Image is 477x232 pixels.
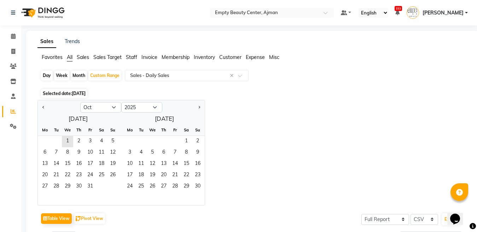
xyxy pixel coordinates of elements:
[73,136,85,147] span: 2
[62,170,73,181] div: Wednesday, October 22, 2025
[73,147,85,159] span: 9
[62,136,73,147] span: 1
[169,147,181,159] span: 7
[246,54,265,60] span: Expense
[395,10,400,16] a: 153
[135,181,147,192] span: 25
[73,136,85,147] div: Thursday, October 2, 2025
[169,124,181,136] div: Fr
[219,54,242,60] span: Customer
[124,181,135,192] div: Monday, November 24, 2025
[54,71,69,81] div: Week
[41,89,87,98] span: Selected date:
[169,147,181,159] div: Friday, November 7, 2025
[39,147,51,159] span: 6
[73,159,85,170] div: Thursday, October 16, 2025
[62,170,73,181] span: 22
[51,159,62,170] div: Tuesday, October 14, 2025
[181,181,192,192] div: Saturday, November 29, 2025
[124,170,135,181] div: Monday, November 17, 2025
[192,124,203,136] div: Su
[42,54,63,60] span: Favorites
[135,181,147,192] div: Tuesday, November 25, 2025
[135,159,147,170] div: Tuesday, November 11, 2025
[85,181,96,192] span: 31
[230,72,236,79] span: Clear all
[423,9,464,17] span: [PERSON_NAME]
[62,136,73,147] div: Wednesday, October 1, 2025
[73,147,85,159] div: Thursday, October 9, 2025
[96,147,107,159] span: 11
[41,213,72,224] button: Table View
[158,181,169,192] div: Thursday, November 27, 2025
[96,124,107,136] div: Sa
[107,136,118,147] span: 5
[37,35,56,48] a: Sales
[181,159,192,170] span: 15
[39,170,51,181] div: Monday, October 20, 2025
[135,124,147,136] div: Tu
[192,159,203,170] span: 16
[73,124,85,136] div: Th
[85,181,96,192] div: Friday, October 31, 2025
[135,170,147,181] div: Tuesday, November 18, 2025
[124,170,135,181] span: 17
[194,54,215,60] span: Inventory
[85,170,96,181] div: Friday, October 24, 2025
[135,159,147,170] span: 11
[51,159,62,170] span: 14
[162,54,190,60] span: Membership
[158,170,169,181] div: Thursday, November 20, 2025
[62,181,73,192] span: 29
[73,159,85,170] span: 16
[93,54,122,60] span: Sales Target
[96,159,107,170] span: 18
[80,102,121,113] select: Select month
[62,124,73,136] div: We
[181,170,192,181] span: 22
[85,136,96,147] span: 3
[147,170,158,181] div: Wednesday, November 19, 2025
[41,102,46,113] button: Previous month
[192,181,203,192] span: 30
[147,124,158,136] div: We
[269,54,279,60] span: Misc
[192,170,203,181] span: 23
[135,170,147,181] span: 18
[73,170,85,181] span: 23
[192,136,203,147] div: Sunday, November 2, 2025
[85,159,96,170] span: 17
[135,147,147,159] div: Tuesday, November 4, 2025
[442,213,461,225] button: Export
[147,147,158,159] div: Wednesday, November 5, 2025
[73,181,85,192] div: Thursday, October 30, 2025
[169,181,181,192] div: Friday, November 28, 2025
[181,147,192,159] span: 8
[126,54,137,60] span: Staff
[147,159,158,170] div: Wednesday, November 12, 2025
[192,147,203,159] div: Sunday, November 9, 2025
[77,54,89,60] span: Sales
[395,6,402,11] span: 153
[181,124,192,136] div: Sa
[124,147,135,159] div: Monday, November 3, 2025
[51,181,62,192] span: 28
[85,136,96,147] div: Friday, October 3, 2025
[124,159,135,170] span: 10
[51,181,62,192] div: Tuesday, October 28, 2025
[196,102,202,113] button: Next month
[107,159,118,170] div: Sunday, October 19, 2025
[62,159,73,170] div: Wednesday, October 15, 2025
[85,147,96,159] div: Friday, October 10, 2025
[107,170,118,181] span: 26
[85,124,96,136] div: Fr
[147,159,158,170] span: 12
[181,136,192,147] span: 1
[158,170,169,181] span: 20
[96,170,107,181] div: Saturday, October 25, 2025
[147,181,158,192] div: Wednesday, November 26, 2025
[71,71,87,81] div: Month
[107,147,118,159] div: Sunday, October 12, 2025
[147,147,158,159] span: 5
[107,170,118,181] div: Sunday, October 26, 2025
